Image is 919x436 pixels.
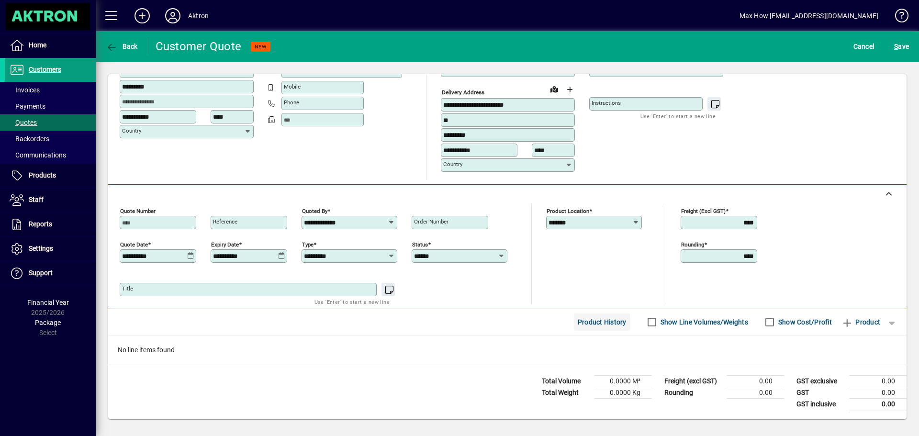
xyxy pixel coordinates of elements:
span: ave [894,39,909,54]
app-page-header-button: Back [96,38,148,55]
a: Settings [5,237,96,261]
span: Financial Year [27,299,69,306]
span: Invoices [10,86,40,94]
button: Cancel [851,38,877,55]
mat-label: Quoted by [302,207,327,214]
button: Save [892,38,911,55]
a: Backorders [5,131,96,147]
div: Aktron [188,8,209,23]
span: Home [29,41,46,49]
a: Communications [5,147,96,163]
mat-label: Rounding [681,241,704,247]
span: Product History [578,314,627,330]
span: Support [29,269,53,277]
div: No line items found [108,335,907,365]
span: Cancel [853,39,874,54]
button: Profile [157,7,188,24]
mat-label: Country [443,161,462,168]
label: Show Cost/Profit [776,317,832,327]
td: 0.00 [849,398,907,410]
td: 0.00 [849,375,907,387]
span: Back [106,43,138,50]
button: Choose address [562,82,577,97]
td: 0.00 [849,387,907,398]
td: 0.0000 M³ [594,375,652,387]
mat-label: Order number [414,218,448,225]
span: NEW [255,44,267,50]
a: Home [5,34,96,57]
span: Backorders [10,135,49,143]
span: Package [35,319,61,326]
div: Max How [EMAIL_ADDRESS][DOMAIN_NAME] [740,8,878,23]
button: Back [103,38,140,55]
span: Products [29,171,56,179]
div: Customer Quote [156,39,242,54]
a: Invoices [5,82,96,98]
mat-label: Reference [213,218,237,225]
mat-label: Quote number [120,207,156,214]
span: Quotes [10,119,37,126]
label: Show Line Volumes/Weights [659,317,748,327]
a: Staff [5,188,96,212]
td: GST inclusive [792,398,849,410]
mat-label: Product location [547,207,589,214]
td: Total Volume [537,375,594,387]
mat-label: Type [302,241,314,247]
mat-label: Phone [284,99,299,106]
a: View on map [547,81,562,97]
mat-label: Expiry date [211,241,239,247]
td: Freight (excl GST) [660,375,727,387]
mat-hint: Use 'Enter' to start a new line [314,296,390,307]
td: 0.0000 Kg [594,387,652,398]
mat-label: Country [122,127,141,134]
span: Settings [29,245,53,252]
a: Support [5,261,96,285]
mat-label: Status [412,241,428,247]
mat-label: Quote date [120,241,148,247]
td: GST [792,387,849,398]
span: Communications [10,151,66,159]
mat-label: Title [122,285,133,292]
span: Staff [29,196,44,203]
td: Total Weight [537,387,594,398]
span: Customers [29,66,61,73]
span: Reports [29,220,52,228]
span: Payments [10,102,45,110]
mat-hint: Use 'Enter' to start a new line [640,111,716,122]
td: 0.00 [727,375,784,387]
span: Product [841,314,880,330]
td: 0.00 [727,387,784,398]
a: Products [5,164,96,188]
mat-label: Freight (excl GST) [681,207,726,214]
mat-label: Instructions [592,100,621,106]
a: Knowledge Base [888,2,907,33]
a: Reports [5,212,96,236]
a: Quotes [5,114,96,131]
button: Product [837,313,885,331]
button: Add [127,7,157,24]
span: S [894,43,898,50]
td: Rounding [660,387,727,398]
td: GST exclusive [792,375,849,387]
a: Payments [5,98,96,114]
mat-label: Mobile [284,83,301,90]
button: Product History [574,313,630,331]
